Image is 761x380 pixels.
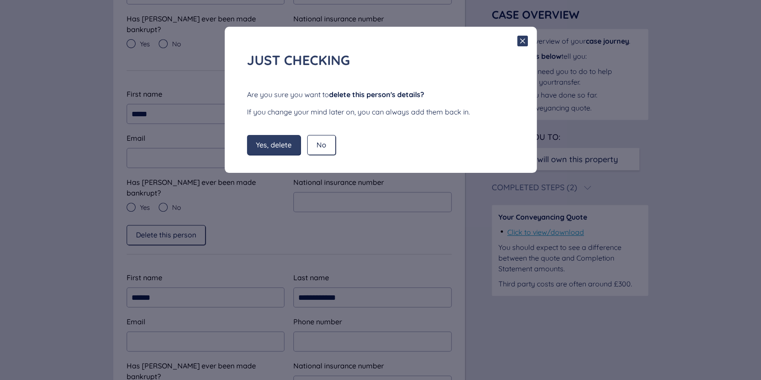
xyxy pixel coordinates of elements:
[256,141,292,149] span: Yes, delete
[247,89,514,100] div: Are you sure you want to
[247,106,514,117] div: If you change your mind later on, you can always add them back in.
[329,90,424,99] span: delete this person's details?
[247,52,350,69] span: Just checking
[317,141,326,149] span: No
